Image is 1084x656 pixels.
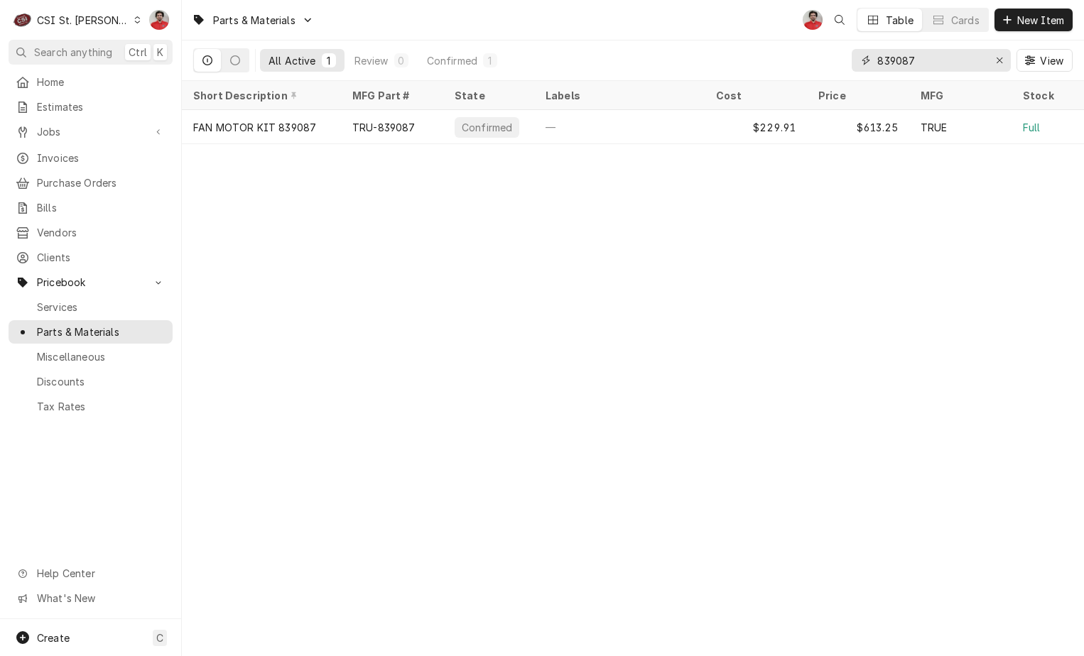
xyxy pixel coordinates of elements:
[397,53,406,68] div: 0
[994,9,1073,31] button: New Item
[37,75,166,89] span: Home
[37,200,166,215] span: Bills
[803,10,823,30] div: NF
[9,345,173,368] a: Miscellaneous
[9,586,173,610] a: Go to What's New
[37,13,129,28] div: CSI St. [PERSON_NAME]
[9,370,173,393] a: Discounts
[9,562,173,585] a: Go to Help Center
[886,13,914,28] div: Table
[9,40,173,65] button: Search anythingCtrlK
[129,45,147,60] span: Ctrl
[828,9,851,31] button: Open search
[9,246,173,269] a: Clients
[9,295,173,319] a: Services
[1023,88,1077,103] div: Stock
[37,324,166,339] span: Parts & Materials
[37,374,166,389] span: Discounts
[807,110,909,144] div: $613.25
[9,395,173,418] a: Tax Rates
[9,270,173,294] a: Go to Pricebook
[352,88,429,103] div: MFG Part #
[352,120,416,135] div: TRU-839087
[37,225,166,240] span: Vendors
[1014,13,1067,28] span: New Item
[534,110,705,144] div: —
[9,120,173,143] a: Go to Jobs
[193,120,316,135] div: FAN MOTOR KIT 839087
[354,53,389,68] div: Review
[1037,53,1066,68] span: View
[9,196,173,219] a: Bills
[193,88,327,103] div: Short Description
[37,124,144,139] span: Jobs
[9,146,173,170] a: Invoices
[149,10,169,30] div: Nicholas Faubert's Avatar
[13,10,33,30] div: CSI St. Louis's Avatar
[37,591,164,606] span: What's New
[269,53,316,68] div: All Active
[705,110,807,144] div: $229.91
[13,10,33,30] div: C
[460,120,514,135] div: Confirmed
[37,175,166,190] span: Purchase Orders
[37,349,166,364] span: Miscellaneous
[325,53,333,68] div: 1
[9,320,173,344] a: Parts & Materials
[921,120,948,135] div: TRUE
[9,70,173,94] a: Home
[803,10,823,30] div: Nicholas Faubert's Avatar
[37,566,164,581] span: Help Center
[9,95,173,119] a: Estimates
[546,88,693,103] div: Labels
[37,151,166,165] span: Invoices
[486,53,494,68] div: 1
[213,13,296,28] span: Parts & Materials
[37,300,166,315] span: Services
[877,49,984,72] input: Keyword search
[951,13,980,28] div: Cards
[988,49,1011,72] button: Erase input
[37,250,166,265] span: Clients
[156,630,163,645] span: C
[818,88,895,103] div: Price
[455,88,520,103] div: State
[716,88,793,103] div: Cost
[1017,49,1073,72] button: View
[9,221,173,244] a: Vendors
[9,171,173,195] a: Purchase Orders
[37,399,166,414] span: Tax Rates
[427,53,477,68] div: Confirmed
[1023,120,1041,135] div: Full
[186,9,320,32] a: Go to Parts & Materials
[37,275,144,290] span: Pricebook
[921,88,997,103] div: MFG
[157,45,163,60] span: K
[34,45,112,60] span: Search anything
[37,632,70,644] span: Create
[149,10,169,30] div: NF
[37,99,166,114] span: Estimates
